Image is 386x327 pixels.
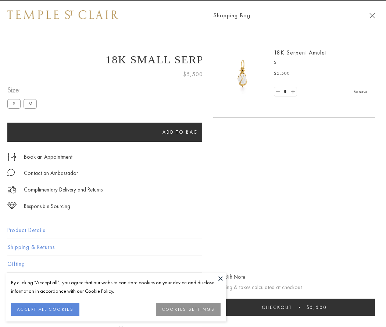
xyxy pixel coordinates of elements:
label: M [24,99,37,108]
img: MessageIcon-01_2.svg [7,169,15,176]
a: Remove [354,88,368,96]
a: 18K Serpent Amulet [274,49,327,56]
p: Complimentary Delivery and Returns [24,185,103,194]
a: Set quantity to 0 [274,87,282,96]
button: Shipping & Returns [7,239,379,256]
img: icon_appointment.svg [7,153,16,161]
button: Gifting [7,256,379,272]
span: Checkout [262,304,292,310]
span: $5,500 [274,70,290,77]
button: ACCEPT ALL COOKIES [11,303,79,316]
img: icon_sourcing.svg [7,202,17,209]
p: Shipping & taxes calculated at checkout [213,283,375,292]
button: Close Shopping Bag [369,13,375,18]
a: Set quantity to 2 [289,87,296,96]
div: By clicking “Accept all”, you agree that our website can store cookies on your device and disclos... [11,278,221,295]
img: P51836-E11SERPPV [221,52,265,96]
img: Temple St. Clair [7,10,118,19]
h1: 18K Small Serpent Amulet [7,53,379,66]
span: Size: [7,84,40,96]
div: Contact an Ambassador [24,169,78,178]
img: icon_delivery.svg [7,185,17,194]
span: Add to bag [162,129,199,135]
button: COOKIES SETTINGS [156,303,221,316]
button: Add to bag [7,123,354,142]
label: S [7,99,21,108]
div: Responsible Sourcing [24,202,70,211]
p: S [274,59,368,66]
span: $5,500 [307,304,327,310]
button: Checkout $5,500 [213,299,375,316]
button: Add Gift Note [213,272,245,282]
span: $5,500 [183,70,203,79]
button: Product Details [7,222,379,239]
a: Book an Appointment [24,153,72,161]
span: Shopping Bag [213,11,250,20]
